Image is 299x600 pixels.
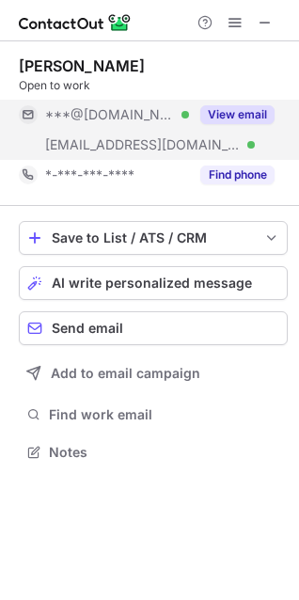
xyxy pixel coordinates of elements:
[19,311,288,345] button: Send email
[52,321,123,336] span: Send email
[19,221,288,255] button: save-profile-one-click
[200,105,275,124] button: Reveal Button
[200,166,275,184] button: Reveal Button
[52,230,255,245] div: Save to List / ATS / CRM
[19,56,145,75] div: [PERSON_NAME]
[45,136,241,153] span: [EMAIL_ADDRESS][DOMAIN_NAME]
[45,106,175,123] span: ***@[DOMAIN_NAME]
[19,11,132,34] img: ContactOut v5.3.10
[19,266,288,300] button: AI write personalized message
[51,366,200,381] span: Add to email campaign
[19,402,288,428] button: Find work email
[52,276,252,291] span: AI write personalized message
[49,406,280,423] span: Find work email
[49,444,280,461] span: Notes
[19,356,288,390] button: Add to email campaign
[19,439,288,466] button: Notes
[19,77,288,94] div: Open to work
